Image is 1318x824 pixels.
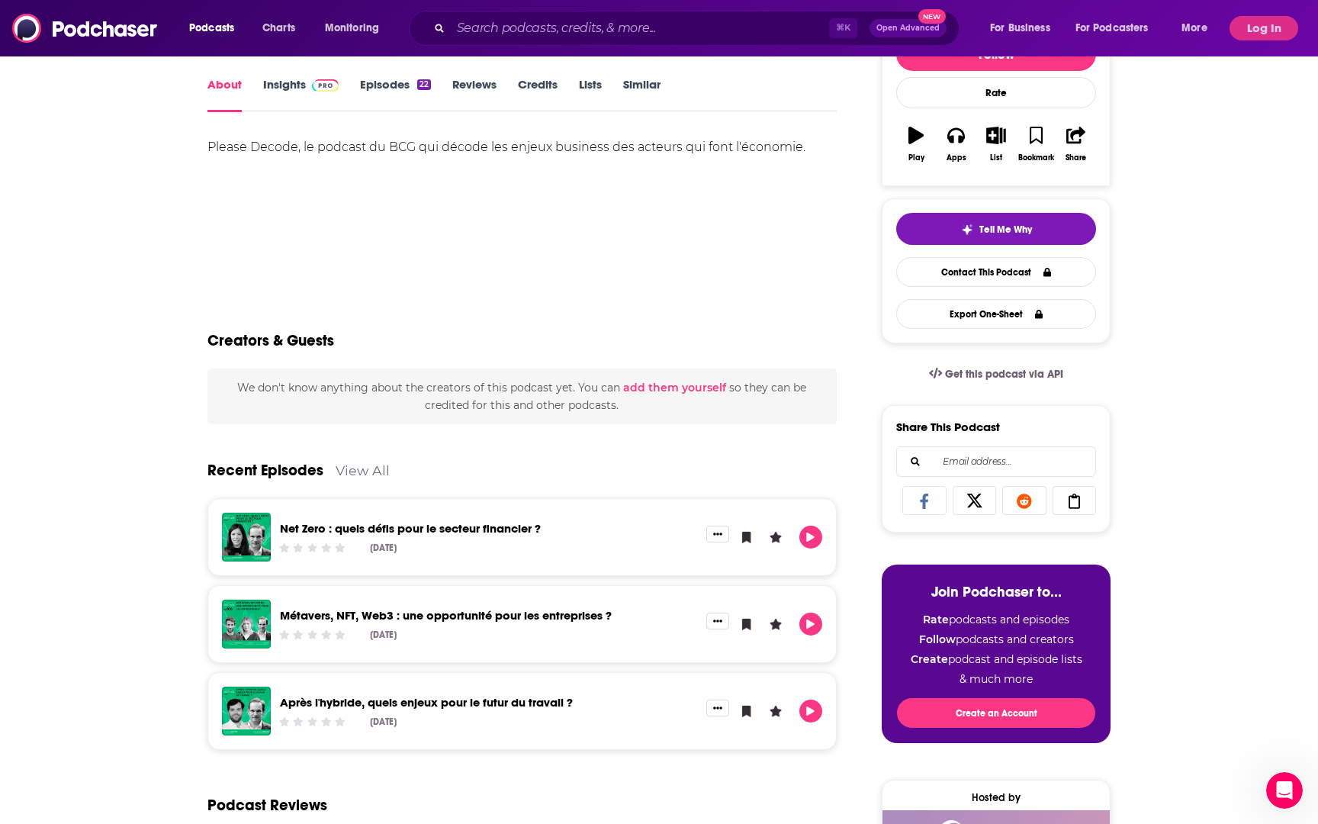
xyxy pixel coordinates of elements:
button: Leave a Rating [764,700,787,723]
button: Show More Button [706,700,729,716]
a: Share on Reddit [1002,486,1046,515]
h3: Share This Podcast [896,420,1000,434]
img: Métavers, NFT, Web3 : une opportunité pour les entreprises ? [222,600,271,649]
button: Play [896,117,936,172]
button: open menu [979,16,1069,40]
div: Community Rating: 0 out of 5 [278,629,347,640]
div: [DATE] [370,629,397,640]
span: Open Advanced [876,24,940,32]
a: Copy Link [1053,486,1097,515]
img: Podchaser Pro [312,79,339,92]
a: Net Zero : quels défis pour le secteur financier ? [280,521,541,536]
span: More [1181,18,1207,39]
button: open menu [178,16,254,40]
input: Email address... [909,447,1083,476]
a: Share on Facebook [902,486,947,515]
button: Bookmark [1016,117,1056,172]
div: Share [1066,153,1086,163]
a: Charts [252,16,304,40]
span: New [918,9,946,24]
img: tell me why sparkle [961,224,973,236]
div: Apps [947,153,966,163]
span: Podcasts [189,18,234,39]
span: Monitoring [325,18,379,39]
a: Après l'hybride, quels enjeux pour le futur du travail ? [280,695,573,710]
li: & much more [897,672,1095,686]
div: 22 [417,79,431,90]
strong: Follow [919,632,956,646]
span: Charts [262,18,295,39]
div: [DATE] [370,542,397,553]
span: For Podcasters [1075,18,1149,39]
a: Recent Episodes [207,461,323,480]
button: tell me why sparkleTell Me Why [896,213,1096,245]
li: podcast and episode lists [897,652,1095,666]
a: InsightsPodchaser Pro [263,77,339,112]
li: podcasts and episodes [897,613,1095,626]
a: Credits [518,77,558,112]
span: For Business [990,18,1050,39]
button: Apps [936,117,976,172]
strong: Rate [923,613,949,626]
button: Log In [1230,16,1298,40]
div: List [990,153,1002,163]
div: Community Rating: 0 out of 5 [278,716,347,727]
a: Lists [579,77,602,112]
div: Bookmark [1018,153,1054,163]
a: Métavers, NFT, Web3 : une opportunité pour les entreprises ? [280,608,612,623]
h3: Podcast Reviews [207,796,327,815]
a: View All [336,462,390,478]
button: Open AdvancedNew [870,19,947,37]
button: open menu [314,16,399,40]
button: List [976,117,1016,172]
input: Search podcasts, credits, & more... [451,16,829,40]
h2: Creators & Guests [207,331,334,350]
button: Bookmark Episode [735,613,758,636]
a: Similar [623,77,661,112]
div: Community Rating: 0 out of 5 [278,542,347,553]
button: Export One-Sheet [896,299,1096,329]
img: Net Zero : quels défis pour le secteur financier ? [222,513,271,562]
button: Share [1056,117,1096,172]
button: Leave a Rating [764,613,787,636]
button: Show More Button [706,526,729,542]
strong: Create [911,652,948,666]
button: open menu [1066,16,1171,40]
span: ⌘ K [829,18,857,38]
div: Play [908,153,924,163]
img: Après l'hybride, quels enjeux pour le futur du travail ? [222,687,271,735]
a: About [207,77,242,112]
button: Leave a Rating [764,526,787,549]
a: Episodes22 [360,77,431,112]
iframe: Intercom live chat [1266,772,1303,809]
button: Create an Account [897,698,1095,728]
button: Play [799,613,822,636]
div: Hosted by [882,791,1110,804]
button: Bookmark Episode [735,700,758,723]
div: Search followers [896,446,1096,477]
div: Search podcasts, credits, & more... [423,11,974,46]
a: Share on X/Twitter [953,486,997,515]
span: We don't know anything about the creators of this podcast yet . You can so they can be credited f... [237,381,806,411]
button: Play [799,700,822,723]
li: podcasts and creators [897,632,1095,646]
h3: Join Podchaser to... [897,583,1095,600]
div: Rate [896,77,1096,108]
div: [DATE] [370,716,397,727]
a: Contact This Podcast [896,257,1096,287]
button: Show More Button [706,613,729,629]
span: Tell Me Why [979,224,1032,236]
button: add them yourself [623,381,726,394]
a: Reviews [452,77,497,112]
div: Please Decode, le podcast du BCG qui décode les enjeux business des acteurs qui font l'économie. [207,137,837,158]
span: Get this podcast via API [945,368,1063,381]
img: Podchaser - Follow, Share and Rate Podcasts [12,14,159,43]
button: open menu [1171,16,1226,40]
button: Bookmark Episode [735,526,758,549]
button: Play [799,526,822,549]
a: Get this podcast via API [917,356,1075,393]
